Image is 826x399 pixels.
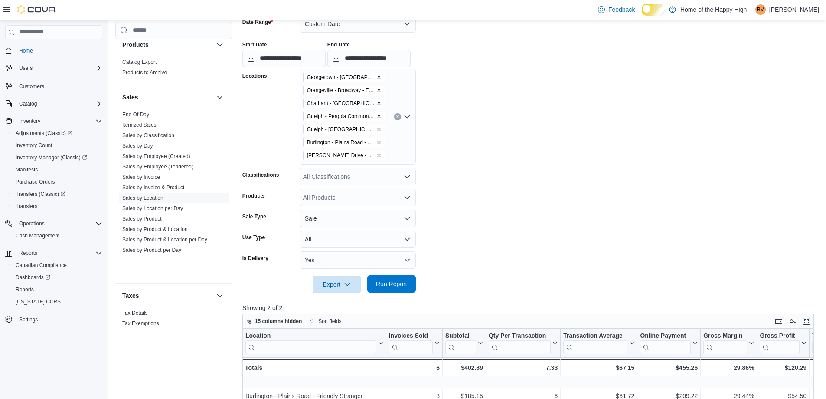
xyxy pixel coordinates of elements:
span: Manifests [12,165,102,175]
label: Use Type [242,234,265,241]
button: Qty Per Transaction [489,332,558,354]
button: Online Payment [640,332,698,354]
span: Catalog [19,100,37,107]
span: Settings [19,316,38,323]
span: Transfers [16,203,37,210]
img: Cova [17,5,56,14]
a: Canadian Compliance [12,260,70,270]
a: Sales by Product & Location [122,226,188,232]
a: Catalog Export [122,59,157,65]
span: Reports [19,250,37,257]
span: [PERSON_NAME] Drive - Friendly Stranger [307,151,375,160]
button: Settings [2,313,106,326]
span: Purchase Orders [16,178,55,185]
div: Qty Per Transaction [489,332,551,340]
nav: Complex example [5,41,102,348]
a: Tax Exemptions [122,320,159,326]
div: Sales [115,109,232,283]
span: Inventory [16,116,102,126]
button: Remove Burlington - Plains Road - Friendly Stranger from selection in this group [376,140,382,145]
span: Home [19,47,33,54]
span: Inventory Count [16,142,52,149]
div: Taxes [115,308,232,336]
button: Home [2,44,106,57]
span: Sales by Product per Day [122,247,181,254]
a: [US_STATE] CCRS [12,297,64,307]
span: Chatham - [GEOGRAPHIC_DATA] - Fire & Flower [307,99,375,108]
button: Catalog [16,99,40,109]
div: Transaction Average [563,332,627,354]
span: Operations [16,218,102,229]
a: Cash Management [12,231,63,241]
button: Sale [300,210,416,227]
span: Georgetown - Mountainview - Fire & Flower [303,73,385,82]
span: Guelph - Stone Square Centre - Fire & Flower [303,125,385,134]
a: Sales by Product [122,216,162,222]
a: Purchase Orders [12,177,59,187]
label: Sale Type [242,213,266,220]
button: Sort fields [306,316,345,326]
span: [US_STATE] CCRS [16,298,61,305]
button: Purchase Orders [9,176,106,188]
label: Is Delivery [242,255,268,262]
span: Canadian Compliance [12,260,102,270]
button: Open list of options [404,113,411,120]
span: Home [16,45,102,56]
div: $120.29 [760,363,806,373]
span: Itemized Sales [122,122,157,129]
span: Chatham - St. Clair Street - Fire & Flower [303,99,385,108]
input: Press the down key to open a popover containing a calendar. [327,50,411,67]
button: Custom Date [300,15,416,33]
div: Qty Per Transaction [489,332,551,354]
a: Dashboards [12,272,54,283]
button: Products [122,40,213,49]
button: Location [245,332,383,354]
label: Date Range [242,19,273,26]
a: Transfers (Classic) [9,188,106,200]
div: Gross Profit [760,332,800,340]
span: Run Report [376,280,407,288]
a: Sales by Classification [122,132,174,138]
button: Run Report [367,275,416,293]
button: All [300,231,416,248]
a: Itemized Sales [122,122,157,128]
button: Sales [122,93,213,102]
div: Location [245,332,376,354]
button: Reports [9,284,106,296]
span: Sort fields [318,318,341,325]
span: Operations [19,220,45,227]
div: $67.15 [563,363,634,373]
span: End Of Day [122,111,149,118]
h3: Sales [122,93,138,102]
span: Reports [16,248,102,258]
span: Orangeville - Broadway - Fire & Flower [307,86,375,95]
div: Online Payment [640,332,691,354]
button: Sales [215,92,225,102]
h3: Taxes [122,291,139,300]
a: Feedback [594,1,638,18]
label: Start Date [242,41,267,48]
label: Locations [242,73,267,79]
input: Dark Mode [642,4,665,15]
div: Subtotal [445,332,476,354]
span: Burlington - Plains Road - Friendly Stranger [303,138,385,147]
h3: Products [122,40,149,49]
a: Sales by Employee (Tendered) [122,164,193,170]
a: Sales by Product & Location per Day [122,237,207,243]
input: Press the down key to open a popover containing a calendar. [242,50,326,67]
span: Inventory [19,118,40,125]
button: Taxes [122,291,213,300]
span: Guelph - Pergola Commons - Fire & Flower [303,112,385,121]
span: BV [757,4,764,15]
div: 6 [389,363,439,373]
button: Transfers [9,200,106,212]
button: Users [16,63,36,73]
span: Cash Management [12,231,102,241]
div: Invoices Sold [389,332,432,354]
a: Sales by Invoice & Product [122,185,184,191]
div: Products [115,57,232,85]
div: Invoices Sold [389,332,432,340]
